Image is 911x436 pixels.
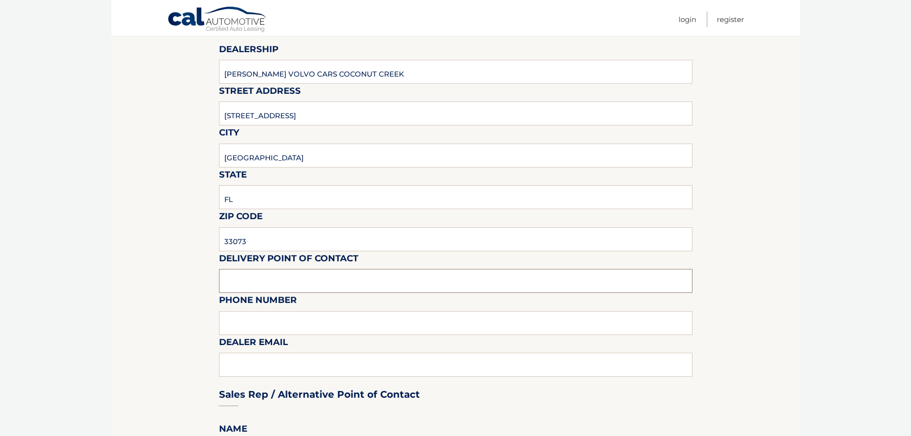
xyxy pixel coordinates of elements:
[679,11,696,27] a: Login
[717,11,744,27] a: Register
[167,6,268,34] a: Cal Automotive
[219,335,288,353] label: Dealer Email
[219,209,263,227] label: Zip Code
[219,293,297,311] label: Phone Number
[219,251,358,269] label: Delivery Point of Contact
[219,389,420,401] h3: Sales Rep / Alternative Point of Contact
[219,84,301,101] label: Street Address
[219,125,239,143] label: City
[219,168,247,185] label: State
[219,42,278,60] label: Dealership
